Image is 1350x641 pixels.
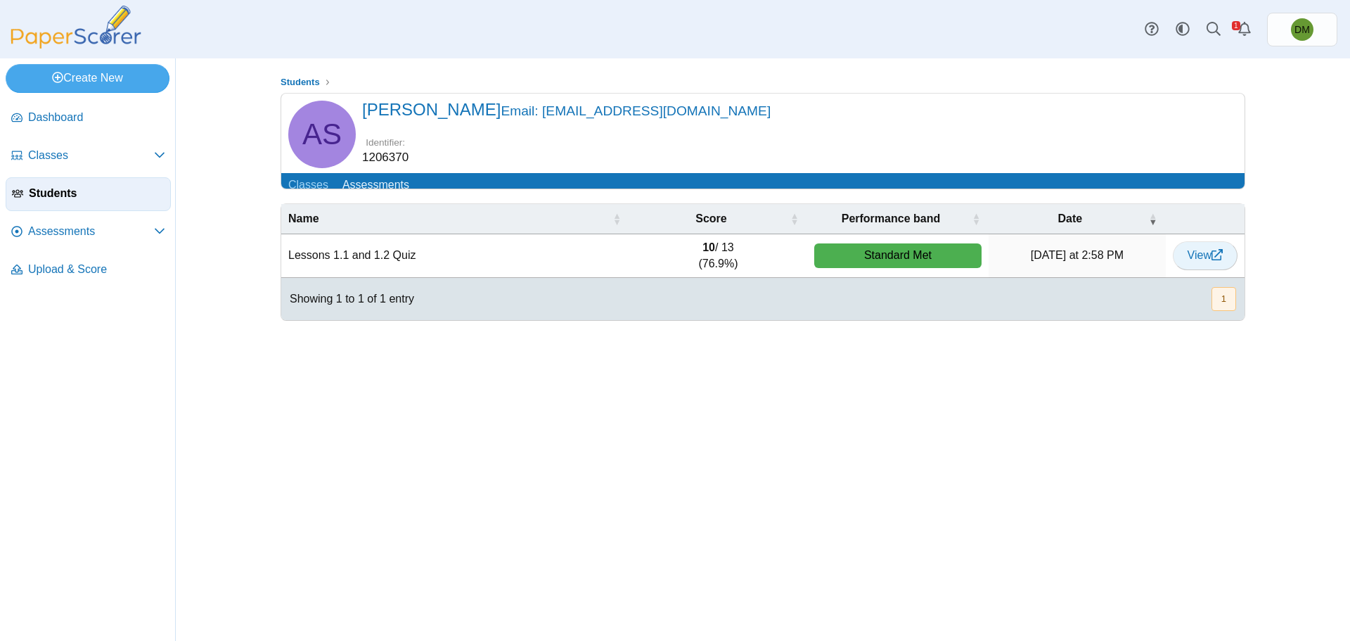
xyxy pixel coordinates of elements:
a: Classes [6,139,171,173]
span: Upload & Score [28,262,165,277]
div: Showing 1 to 1 of 1 entry [281,278,414,320]
img: PaperScorer [6,6,146,49]
small: Email: [EMAIL_ADDRESS][DOMAIN_NAME] [501,103,771,118]
span: Domenic Mariani [1291,18,1313,41]
span: Students [281,77,320,87]
a: Assessments [335,173,416,199]
time: Aug 22, 2025 at 2:58 PM [1031,249,1124,261]
a: Students [6,177,171,211]
a: Create New [6,64,169,92]
a: View [1173,241,1237,269]
a: Upload & Score [6,253,171,287]
span: Date : Activate to invert sorting [1149,204,1157,234]
td: Lessons 1.1 and 1.2 Quiz [281,234,629,278]
span: Students [29,186,165,201]
nav: pagination [1210,287,1236,310]
a: Assessments [6,215,171,249]
span: Domenic Mariani [1294,25,1310,34]
div: Standard Met [814,243,982,268]
span: Performance band : Activate to sort [972,204,980,234]
dt: Identifier: [362,136,409,149]
span: View [1188,249,1223,261]
button: 1 [1211,287,1236,310]
span: Date [1058,212,1083,224]
span: [PERSON_NAME] [362,100,771,119]
a: Classes [281,173,335,199]
a: Domenic Mariani [1267,13,1337,46]
span: Name : Activate to sort [612,204,621,234]
span: Dashboard [28,110,165,125]
dd: 1206370 [362,149,409,166]
span: Score : Activate to sort [790,204,799,234]
span: Score [695,212,726,224]
a: Students [277,74,323,91]
span: Assessments [28,224,154,239]
span: Classes [28,148,154,163]
td: / 13 (76.9%) [629,234,806,278]
a: PaperScorer [6,39,146,51]
span: Name [288,212,319,224]
b: 10 [702,241,715,253]
a: Dashboard [6,101,171,135]
span: Ayden Santana [302,120,342,149]
span: Performance band [842,212,940,224]
a: Alerts [1229,14,1260,45]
